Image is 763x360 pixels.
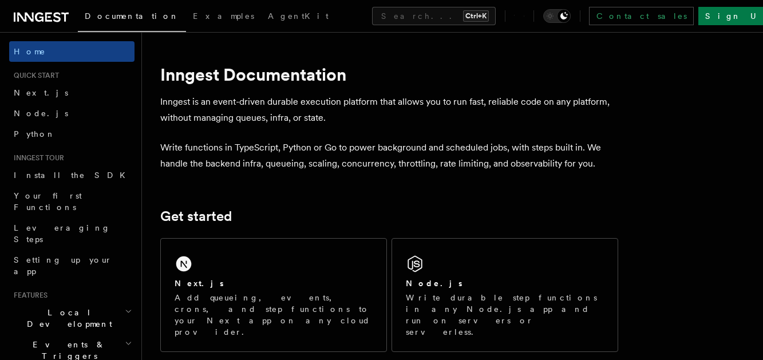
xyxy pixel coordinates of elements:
a: AgentKit [261,3,335,31]
a: Node.js [9,103,135,124]
a: Documentation [78,3,186,32]
a: Leveraging Steps [9,217,135,250]
span: Features [9,291,48,300]
kbd: Ctrl+K [463,10,489,22]
span: Leveraging Steps [14,223,110,244]
a: Setting up your app [9,250,135,282]
span: Documentation [85,11,179,21]
span: AgentKit [268,11,329,21]
span: Examples [193,11,254,21]
button: Toggle dark mode [543,9,571,23]
a: Examples [186,3,261,31]
a: Your first Functions [9,185,135,217]
h2: Node.js [406,278,462,289]
a: Contact sales [589,7,694,25]
p: Inngest is an event-driven durable execution platform that allows you to run fast, reliable code ... [160,94,618,126]
p: Write durable step functions in any Node.js app and run on servers or serverless. [406,292,604,338]
button: Search...Ctrl+K [372,7,496,25]
p: Write functions in TypeScript, Python or Go to power background and scheduled jobs, with steps bu... [160,140,618,172]
a: Get started [160,208,232,224]
a: Next.js [9,82,135,103]
span: Python [14,129,56,139]
a: Home [9,41,135,62]
h2: Next.js [175,278,224,289]
p: Add queueing, events, crons, and step functions to your Next app on any cloud provider. [175,292,373,338]
button: Local Development [9,302,135,334]
a: Node.jsWrite durable step functions in any Node.js app and run on servers or serverless. [392,238,618,352]
h1: Inngest Documentation [160,64,618,85]
a: Next.jsAdd queueing, events, crons, and step functions to your Next app on any cloud provider. [160,238,387,352]
span: Quick start [9,71,59,80]
span: Home [14,46,46,57]
span: Local Development [9,307,125,330]
span: Inngest tour [9,153,64,163]
span: Node.js [14,109,68,118]
span: Setting up your app [14,255,112,276]
span: Install the SDK [14,171,132,180]
span: Next.js [14,88,68,97]
span: Your first Functions [14,191,82,212]
a: Install the SDK [9,165,135,185]
a: Python [9,124,135,144]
